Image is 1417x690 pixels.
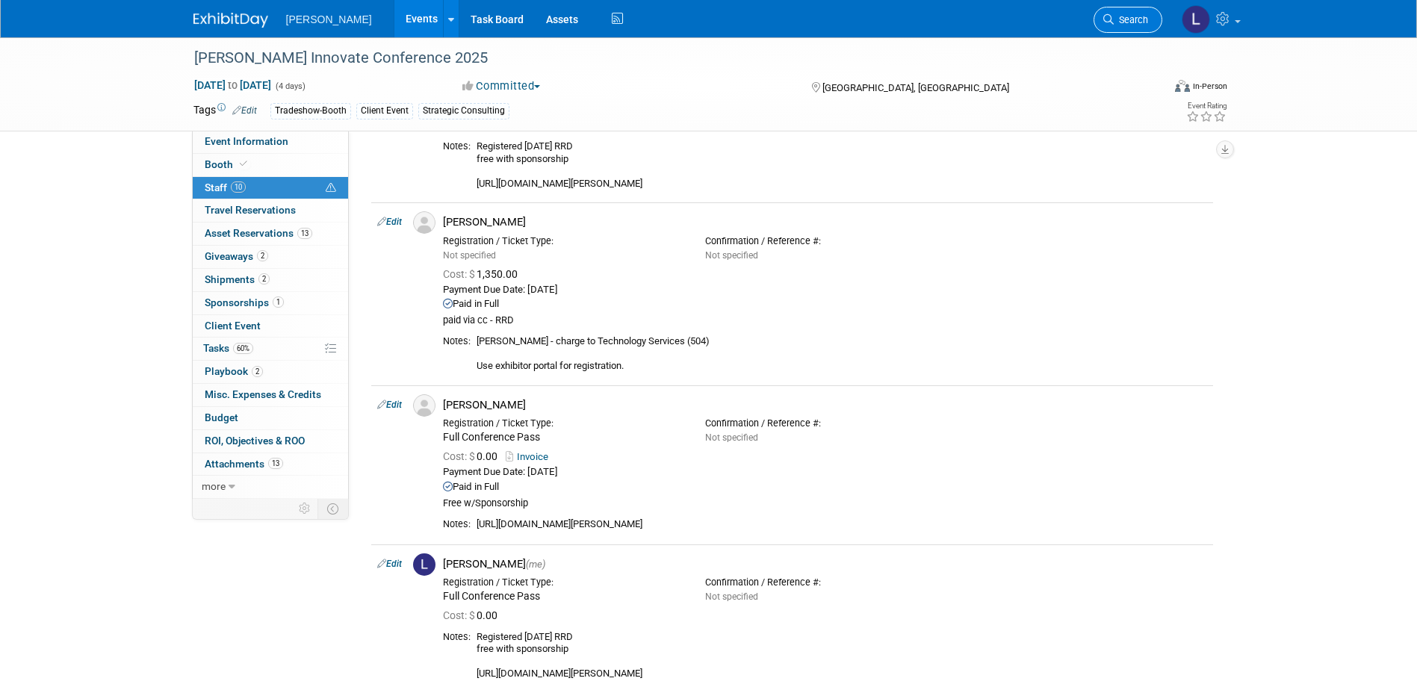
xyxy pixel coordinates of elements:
[193,246,348,268] a: Giveaways2
[205,320,261,332] span: Client Event
[705,235,945,247] div: Confirmation / Reference #:
[189,45,1140,72] div: [PERSON_NAME] Innovate Conference 2025
[205,435,305,447] span: ROI, Objectives & ROO
[317,499,348,518] td: Toggle Event Tabs
[443,557,1207,571] div: [PERSON_NAME]
[205,388,321,400] span: Misc. Expenses & Credits
[443,576,683,588] div: Registration / Ticket Type:
[1094,7,1162,33] a: Search
[193,407,348,429] a: Budget
[252,366,263,377] span: 2
[193,13,268,28] img: ExhibitDay
[270,103,351,119] div: Tradeshow-Booth
[1186,102,1227,110] div: Event Rating
[193,223,348,245] a: Asset Reservations13
[205,411,238,423] span: Budget
[274,81,306,91] span: (4 days)
[205,181,246,193] span: Staff
[193,154,348,176] a: Booth
[233,343,253,354] span: 60%
[297,228,312,239] span: 13
[413,553,435,576] img: L.jpg
[205,158,250,170] span: Booth
[286,13,372,25] span: [PERSON_NAME]
[193,453,348,476] a: Attachments13
[326,181,336,195] span: Potential Scheduling Conflict -- at least one attendee is tagged in another overlapping event.
[377,400,402,410] a: Edit
[443,631,471,643] div: Notes:
[443,417,683,429] div: Registration / Ticket Type:
[226,79,240,91] span: to
[822,82,1009,93] span: [GEOGRAPHIC_DATA], [GEOGRAPHIC_DATA]
[377,217,402,227] a: Edit
[193,269,348,291] a: Shipments2
[457,78,546,94] button: Committed
[705,432,758,443] span: Not specified
[356,103,413,119] div: Client Event
[705,250,758,261] span: Not specified
[205,365,263,377] span: Playbook
[193,102,257,119] td: Tags
[705,591,758,602] span: Not specified
[193,131,348,153] a: Event Information
[202,480,226,492] span: more
[205,273,270,285] span: Shipments
[193,199,348,222] a: Travel Reservations
[526,559,545,570] span: (me)
[193,476,348,498] a: more
[477,631,1207,680] div: Registered [DATE] RRD free with sponsorship [URL][DOMAIN_NAME][PERSON_NAME]
[443,518,471,530] div: Notes:
[443,609,477,621] span: Cost: $
[443,268,477,280] span: Cost: $
[377,559,402,569] a: Edit
[193,361,348,383] a: Playbook2
[443,450,503,462] span: 0.00
[705,417,945,429] div: Confirmation / Reference #:
[477,518,1207,531] div: [URL][DOMAIN_NAME][PERSON_NAME]
[193,338,348,360] a: Tasks60%
[292,499,318,518] td: Personalize Event Tab Strip
[443,314,1207,327] div: paid via cc - RRD
[1182,5,1210,34] img: Latice Spann
[1192,81,1227,92] div: In-Person
[443,250,496,261] span: Not specified
[205,458,283,470] span: Attachments
[205,227,312,239] span: Asset Reservations
[443,284,1207,296] div: Payment Due Date: [DATE]
[477,335,1207,373] div: [PERSON_NAME] - charge to Technology Services (504) Use exhibitor portal for registration.
[257,250,268,261] span: 2
[273,296,284,308] span: 1
[506,451,554,462] a: Invoice
[205,135,288,147] span: Event Information
[443,140,471,152] div: Notes:
[240,160,247,168] i: Booth reservation complete
[193,292,348,314] a: Sponsorships1
[1175,80,1190,92] img: Format-Inperson.png
[443,298,1207,311] div: Paid in Full
[1074,78,1228,100] div: Event Format
[193,78,272,92] span: [DATE] [DATE]
[205,250,268,262] span: Giveaways
[705,576,945,588] div: Confirmation / Reference #:
[443,235,683,247] div: Registration / Ticket Type:
[413,394,435,417] img: Associate-Profile-5.png
[231,181,246,193] span: 10
[193,177,348,199] a: Staff10
[443,268,524,280] span: 1,350.00
[203,342,253,354] span: Tasks
[205,296,284,308] span: Sponsorships
[443,609,503,621] span: 0.00
[443,450,477,462] span: Cost: $
[268,458,283,469] span: 13
[418,103,509,119] div: Strategic Consulting
[193,315,348,338] a: Client Event
[443,481,1207,494] div: Paid in Full
[443,215,1207,229] div: [PERSON_NAME]
[413,211,435,234] img: Associate-Profile-5.png
[258,273,270,285] span: 2
[1114,14,1148,25] span: Search
[193,430,348,453] a: ROI, Objectives & ROO
[443,590,683,603] div: Full Conference Pass
[443,431,683,444] div: Full Conference Pass
[443,497,1207,510] div: Free w/Sponsorship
